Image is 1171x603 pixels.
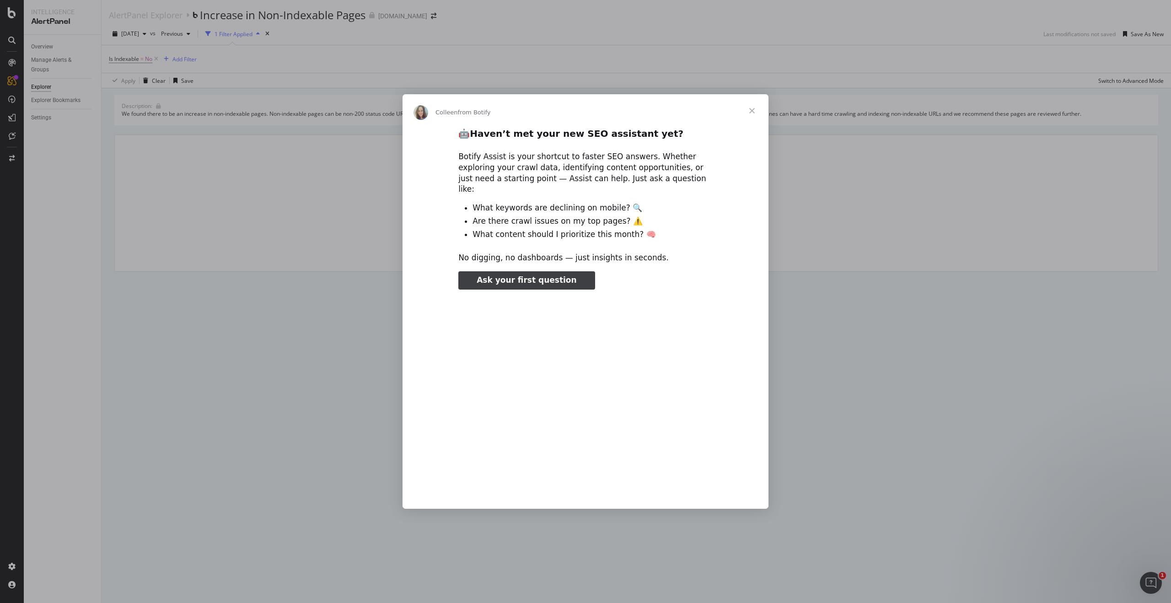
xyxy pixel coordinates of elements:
div: No digging, no dashboards — just insights in seconds. [458,253,713,264]
a: Ask your first question [458,271,595,290]
h2: 🤖 [458,128,713,145]
span: Colleen [435,109,458,116]
b: Haven’t met your new SEO assistant yet? [470,128,683,139]
span: Ask your first question [477,275,576,285]
video: Play video [395,297,776,488]
img: Profile image for Colleen [414,105,428,120]
div: Botify Assist is your shortcut to faster SEO answers. Whether exploring your crawl data, identify... [458,151,713,195]
span: from Botify [458,109,491,116]
li: Are there crawl issues on my top pages? ⚠️ [473,216,713,227]
li: What keywords are declining on mobile? 🔍 [473,203,713,214]
span: Close [736,94,768,127]
li: What content should I prioritize this month? 🧠 [473,229,713,240]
